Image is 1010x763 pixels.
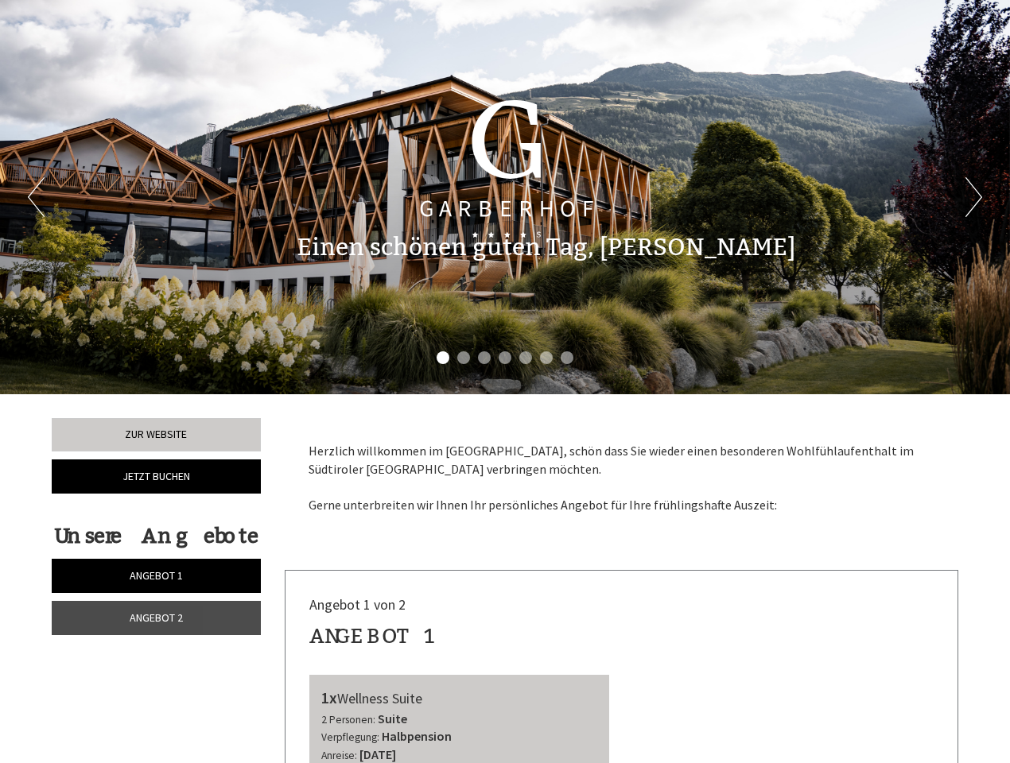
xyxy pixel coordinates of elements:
span: Angebot 2 [130,610,183,625]
small: Verpflegung: [321,730,379,744]
div: Angebot 1 [309,622,437,651]
small: 2 Personen: [321,713,375,726]
p: Herzlich willkommen im [GEOGRAPHIC_DATA], schön dass Sie wieder einen besonderen Wohlfühlaufentha... [309,442,935,514]
button: Next [965,177,982,217]
span: Angebot 1 von 2 [309,595,406,614]
div: Unsere Angebote [52,521,261,551]
b: Halbpension [382,728,452,744]
span: Angebot 1 [130,568,183,583]
a: Zur Website [52,418,261,451]
b: [DATE] [359,746,396,762]
button: Previous [28,177,45,217]
div: Wellness Suite [321,687,598,710]
b: 1x [321,687,337,707]
b: Suite [378,711,407,726]
a: Jetzt buchen [52,459,261,494]
h1: Einen schönen guten Tag, [PERSON_NAME] [297,234,795,261]
small: Anreise: [321,749,357,762]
